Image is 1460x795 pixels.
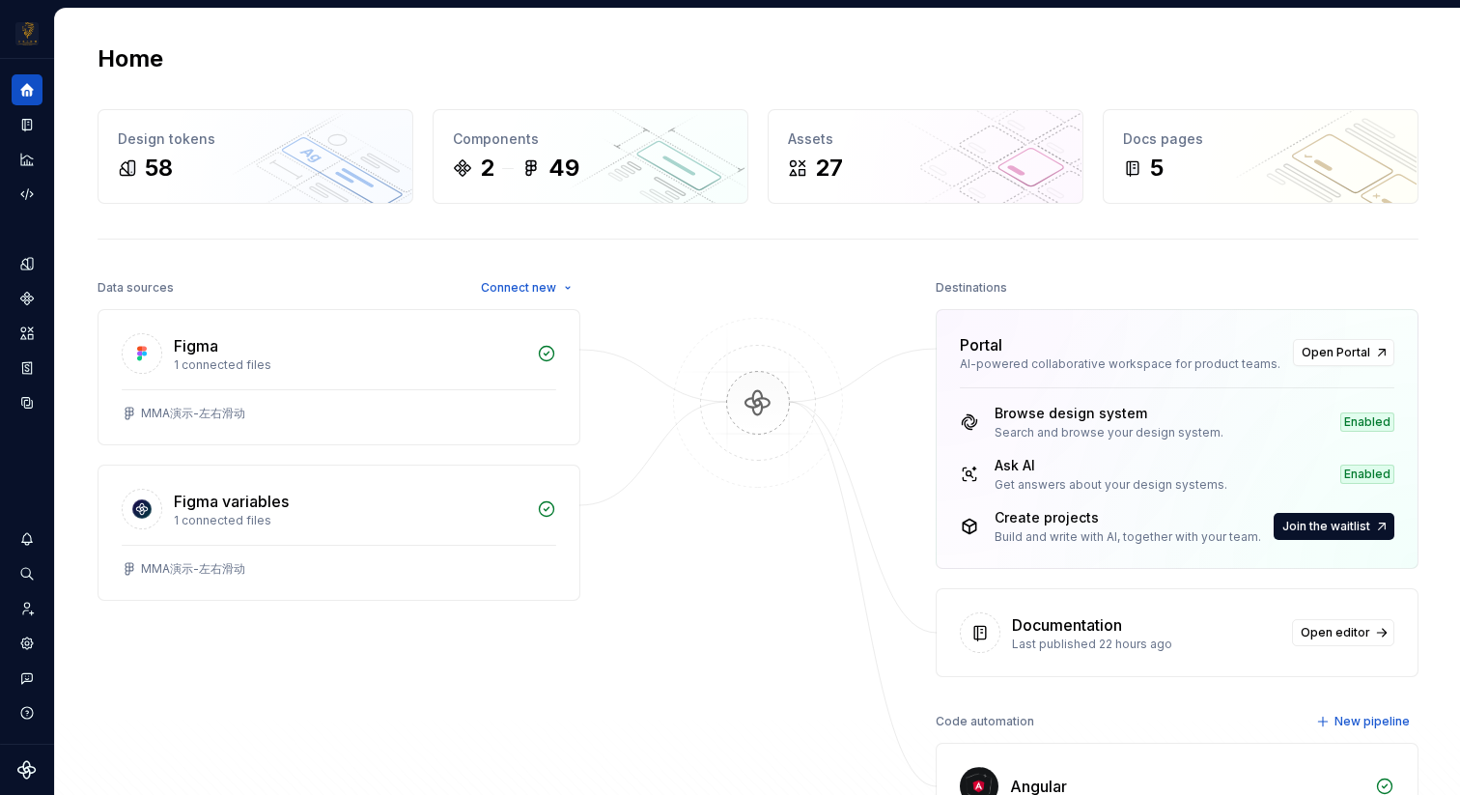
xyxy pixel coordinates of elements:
[1282,519,1370,534] span: Join the waitlist
[12,179,42,210] a: Code automation
[472,274,580,301] button: Connect new
[145,153,173,184] div: 58
[1334,714,1410,729] span: New pipeline
[815,153,843,184] div: 27
[98,274,174,301] div: Data sources
[12,558,42,589] button: Search ⌘K
[960,356,1281,372] div: AI-powered collaborative workspace for product teams.
[995,456,1227,475] div: Ask AI
[1340,465,1394,484] div: Enabled
[98,465,580,601] a: Figma variables1 connected filesMMA演示-左右滑动
[174,334,218,357] div: Figma
[12,144,42,175] a: Analytics
[12,593,42,624] a: Invite team
[788,129,1063,149] div: Assets
[1123,129,1398,149] div: Docs pages
[12,109,42,140] a: Documentation
[768,109,1083,204] a: Assets27
[12,318,42,349] a: Assets
[1302,345,1370,360] span: Open Portal
[433,109,748,204] a: Components249
[12,74,42,105] a: Home
[480,153,494,184] div: 2
[12,248,42,279] a: Design tokens
[1103,109,1418,204] a: Docs pages5
[141,561,245,577] div: MMA演示-左右滑动
[12,628,42,659] a: Settings
[98,309,580,445] a: Figma1 connected filesMMA演示-左右滑动
[1274,513,1394,540] button: Join the waitlist
[481,280,556,296] span: Connect new
[118,129,393,149] div: Design tokens
[995,477,1227,493] div: Get answers about your design systems.
[12,387,42,418] a: Data sources
[1340,412,1394,432] div: Enabled
[995,404,1223,423] div: Browse design system
[15,22,39,45] img: fc29cc6a-6774-4435-a82d-a6acdc4f5b8b.png
[548,153,579,184] div: 49
[936,708,1034,735] div: Code automation
[141,406,245,421] div: MMA演示-左右滑动
[12,524,42,554] button: Notifications
[1292,619,1394,646] a: Open editor
[17,760,37,780] svg: Supernova Logo
[1310,708,1418,735] button: New pipeline
[98,43,163,74] h2: Home
[12,353,42,383] a: Storybook stories
[174,490,289,513] div: Figma variables
[453,129,728,149] div: Components
[936,274,1007,301] div: Destinations
[174,357,525,373] div: 1 connected files
[1012,637,1280,652] div: Last published 22 hours ago
[98,109,413,204] a: Design tokens58
[995,425,1223,440] div: Search and browse your design system.
[995,508,1261,527] div: Create projects
[12,663,42,694] button: Contact support
[1293,339,1394,366] a: Open Portal
[960,333,1002,356] div: Portal
[174,513,525,528] div: 1 connected files
[12,283,42,314] a: Components
[995,529,1261,545] div: Build and write with AI, together with your team.
[1150,153,1164,184] div: 5
[1012,613,1122,637] div: Documentation
[1301,625,1370,640] span: Open editor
